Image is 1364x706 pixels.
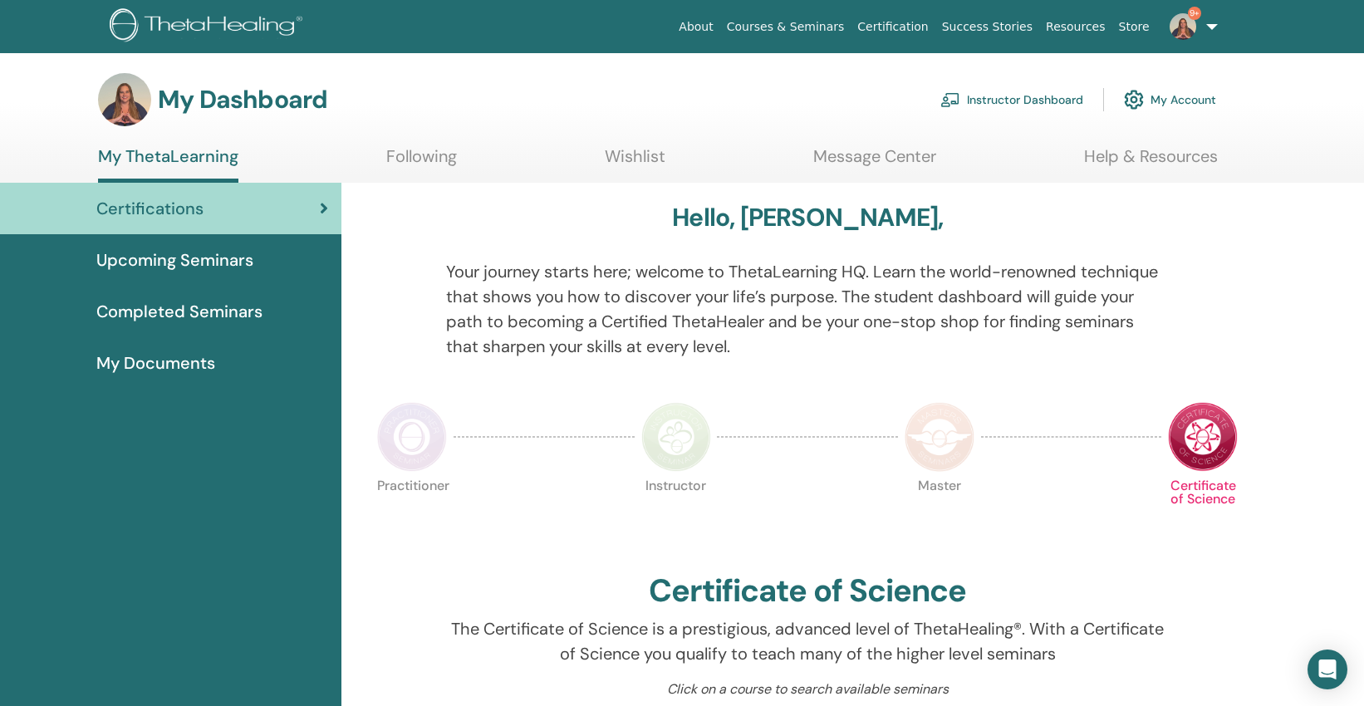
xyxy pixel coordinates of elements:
p: Instructor [641,479,711,549]
a: Resources [1039,12,1112,42]
a: About [672,12,719,42]
p: Click on a course to search available seminars [446,679,1170,699]
a: Help & Resources [1084,146,1218,179]
img: Certificate of Science [1168,402,1238,472]
a: Courses & Seminars [720,12,851,42]
a: My Account [1124,81,1216,118]
img: Master [905,402,974,472]
img: chalkboard-teacher.svg [940,92,960,107]
span: Completed Seminars [96,299,262,324]
a: Message Center [813,146,936,179]
p: Practitioner [377,479,447,549]
a: Store [1112,12,1156,42]
img: default.jpg [1170,13,1196,40]
img: default.jpg [98,73,151,126]
span: 9+ [1188,7,1201,20]
img: Practitioner [377,402,447,472]
p: Certificate of Science [1168,479,1238,549]
h3: My Dashboard [158,85,327,115]
a: Following [386,146,457,179]
div: Open Intercom Messenger [1308,650,1347,689]
p: Master [905,479,974,549]
span: My Documents [96,351,215,375]
h3: Hello, [PERSON_NAME], [672,203,943,233]
img: Instructor [641,402,711,472]
p: Your journey starts here; welcome to ThetaLearning HQ. Learn the world-renowned technique that sh... [446,259,1170,359]
span: Certifications [96,196,204,221]
img: cog.svg [1124,86,1144,114]
a: Certification [851,12,935,42]
h2: Certificate of Science [649,572,966,610]
span: Upcoming Seminars [96,248,253,272]
a: Wishlist [605,146,665,179]
img: logo.png [110,8,308,46]
a: Instructor Dashboard [940,81,1083,118]
p: The Certificate of Science is a prestigious, advanced level of ThetaHealing®. With a Certificate ... [446,616,1170,666]
a: My ThetaLearning [98,146,238,183]
a: Success Stories [935,12,1039,42]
